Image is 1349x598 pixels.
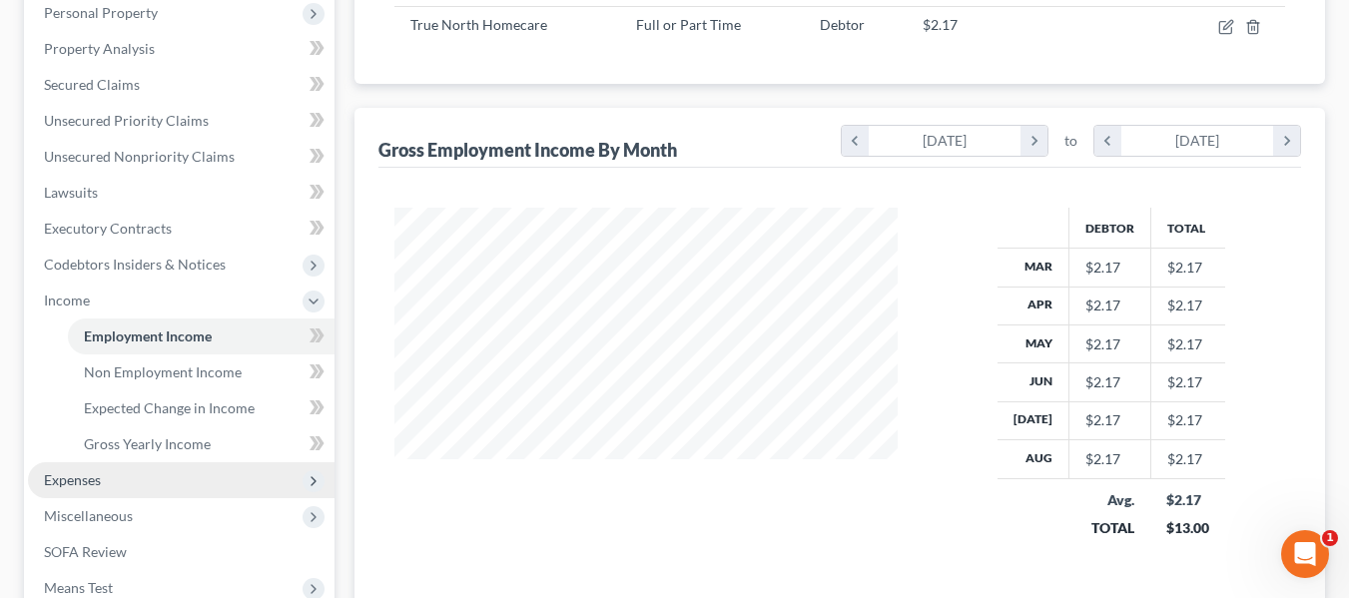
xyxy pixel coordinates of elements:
[1322,530,1338,546] span: 1
[1150,401,1225,439] td: $2.17
[1150,440,1225,478] td: $2.17
[44,220,172,237] span: Executory Contracts
[84,363,242,380] span: Non Employment Income
[44,4,158,21] span: Personal Property
[1166,490,1209,510] div: $2.17
[1150,363,1225,401] td: $2.17
[923,16,958,33] span: $2.17
[1085,334,1134,354] div: $2.17
[28,175,335,211] a: Lawsuits
[998,249,1069,287] th: Mar
[998,440,1069,478] th: Aug
[636,16,741,33] span: Full or Part Time
[998,287,1069,324] th: Apr
[84,435,211,452] span: Gross Yearly Income
[44,112,209,129] span: Unsecured Priority Claims
[998,324,1069,362] th: May
[84,327,212,344] span: Employment Income
[1084,518,1134,538] div: TOTAL
[44,579,113,596] span: Means Test
[44,543,127,560] span: SOFA Review
[28,103,335,139] a: Unsecured Priority Claims
[1085,372,1134,392] div: $2.17
[1094,126,1121,156] i: chevron_left
[44,40,155,57] span: Property Analysis
[44,471,101,488] span: Expenses
[44,148,235,165] span: Unsecured Nonpriority Claims
[1020,126,1047,156] i: chevron_right
[998,363,1069,401] th: Jun
[44,184,98,201] span: Lawsuits
[1281,530,1329,578] iframe: Intercom live chat
[1150,287,1225,324] td: $2.17
[68,318,335,354] a: Employment Income
[410,16,547,33] span: True North Homecare
[68,426,335,462] a: Gross Yearly Income
[44,507,133,524] span: Miscellaneous
[1084,490,1134,510] div: Avg.
[44,256,226,273] span: Codebtors Insiders & Notices
[28,67,335,103] a: Secured Claims
[1064,131,1077,151] span: to
[842,126,869,156] i: chevron_left
[1068,208,1150,248] th: Debtor
[28,31,335,67] a: Property Analysis
[1121,126,1274,156] div: [DATE]
[1085,296,1134,315] div: $2.17
[1085,258,1134,278] div: $2.17
[820,16,865,33] span: Debtor
[28,211,335,247] a: Executory Contracts
[1150,249,1225,287] td: $2.17
[998,401,1069,439] th: [DATE]
[1150,324,1225,362] td: $2.17
[28,534,335,570] a: SOFA Review
[869,126,1021,156] div: [DATE]
[1150,208,1225,248] th: Total
[1085,449,1134,469] div: $2.17
[1166,518,1209,538] div: $13.00
[1085,410,1134,430] div: $2.17
[1273,126,1300,156] i: chevron_right
[68,390,335,426] a: Expected Change in Income
[84,399,255,416] span: Expected Change in Income
[28,139,335,175] a: Unsecured Nonpriority Claims
[44,76,140,93] span: Secured Claims
[378,138,677,162] div: Gross Employment Income By Month
[44,292,90,308] span: Income
[68,354,335,390] a: Non Employment Income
